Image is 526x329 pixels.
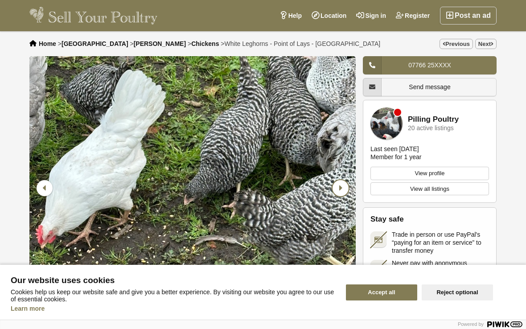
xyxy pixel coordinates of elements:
[221,40,380,47] li: >
[34,177,57,200] div: Previous slide
[440,7,497,25] a: Post an ad
[29,56,356,321] li: 2 / 4
[134,40,186,47] a: [PERSON_NAME]
[370,153,421,161] div: Member for 1 year
[29,7,157,25] img: Sell Your Poultry
[408,125,454,132] div: 20 active listings
[422,284,493,300] button: Reject optional
[458,321,484,327] span: Powered by
[11,276,335,285] span: Our website uses cookies
[363,56,497,74] a: 07766 25XXXX
[408,62,451,69] span: 07766 25XXXX
[11,288,335,303] p: Cookies help us keep our website safe and give you a better experience. By visiting our website y...
[440,39,473,49] a: Previous
[11,305,45,312] a: Learn more
[391,7,435,25] a: Register
[370,145,419,153] div: Last seen [DATE]
[307,7,351,25] a: Location
[346,284,417,300] button: Accept all
[392,230,489,255] span: Trade in person or use PayPal's “paying for an item or service” to transfer money
[370,182,489,196] a: View all listings
[408,115,459,124] a: Pilling Poultry
[58,40,128,47] li: >
[370,167,489,180] a: View profile
[188,40,219,47] li: >
[475,39,497,49] a: Next
[409,83,450,90] span: Send message
[29,56,356,321] img: White Leghorns - Point of Lays - Lancashire - 2/4
[370,107,403,140] img: Pilling Poultry
[62,40,128,47] a: [GEOGRAPHIC_DATA]
[363,78,497,96] a: Send message
[328,177,351,200] div: Next slide
[275,7,307,25] a: Help
[39,40,56,47] a: Home
[392,259,489,275] span: Never pay with anonymous payment services
[394,109,401,116] div: Member is offline
[370,215,489,224] h2: Stay safe
[130,40,186,47] li: >
[191,40,219,47] a: Chickens
[351,7,391,25] a: Sign in
[225,40,381,47] span: White Leghorns - Point of Lays - [GEOGRAPHIC_DATA]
